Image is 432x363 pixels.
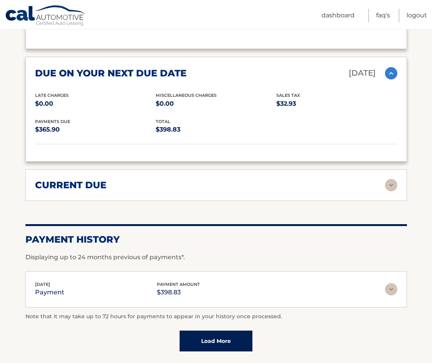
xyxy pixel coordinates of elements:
[180,331,252,351] a: Load More
[35,98,156,109] p: $0.00
[276,98,397,109] p: $32.93
[157,282,200,287] span: payment amount
[156,119,170,124] span: total
[25,234,407,245] h2: Payment History
[35,179,106,191] h2: current due
[35,93,69,98] span: Late Charges
[157,287,200,298] p: $398.83
[156,98,276,109] p: $0.00
[35,119,70,124] span: Payments Due
[35,282,50,287] span: [DATE]
[385,67,397,79] img: accordion-active.svg
[349,66,376,80] p: [DATE]
[25,312,407,321] p: Note that it may take up to 72 hours for payments to appear in your history once processed.
[25,253,407,262] p: Displaying up to 24 months previous of payments*.
[5,5,86,27] a: Cal Automotive
[376,9,390,22] a: FAQ's
[35,287,64,298] p: payment
[407,9,427,22] a: Logout
[156,124,276,135] p: $398.83
[35,68,187,79] h2: due on your next due date
[385,283,397,295] img: accordion-rest.svg
[276,93,300,98] span: Sales Tax
[385,179,397,191] img: accordion-rest.svg
[35,124,156,135] p: $365.90
[321,9,355,22] a: Dashboard
[156,93,217,98] span: Miscellaneous Charges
